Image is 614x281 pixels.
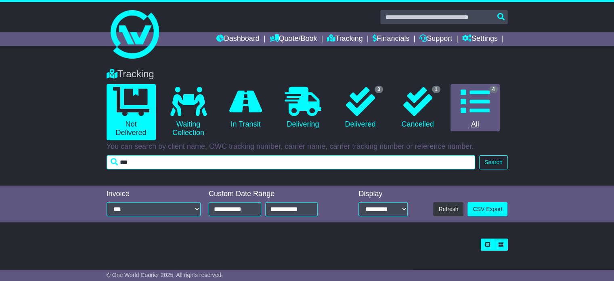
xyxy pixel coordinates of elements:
[164,84,213,140] a: Waiting Collection
[358,190,408,199] div: Display
[432,86,440,93] span: 1
[373,32,409,46] a: Financials
[107,84,156,140] a: Not Delivered
[451,84,500,132] a: 4 All
[489,86,498,93] span: 4
[107,190,201,199] div: Invoice
[209,190,337,199] div: Custom Date Range
[103,68,512,80] div: Tracking
[269,32,317,46] a: Quote/Book
[221,84,270,132] a: In Transit
[393,84,442,132] a: 1 Cancelled
[433,202,463,216] button: Refresh
[327,32,363,46] a: Tracking
[467,202,507,216] a: CSV Export
[375,86,383,93] span: 3
[462,32,498,46] a: Settings
[107,142,508,151] p: You can search by client name, OWC tracking number, carrier name, carrier tracking number or refe...
[279,84,328,132] a: Delivering
[419,32,452,46] a: Support
[216,32,260,46] a: Dashboard
[479,155,507,169] button: Search
[107,272,223,278] span: © One World Courier 2025. All rights reserved.
[336,84,385,132] a: 3 Delivered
